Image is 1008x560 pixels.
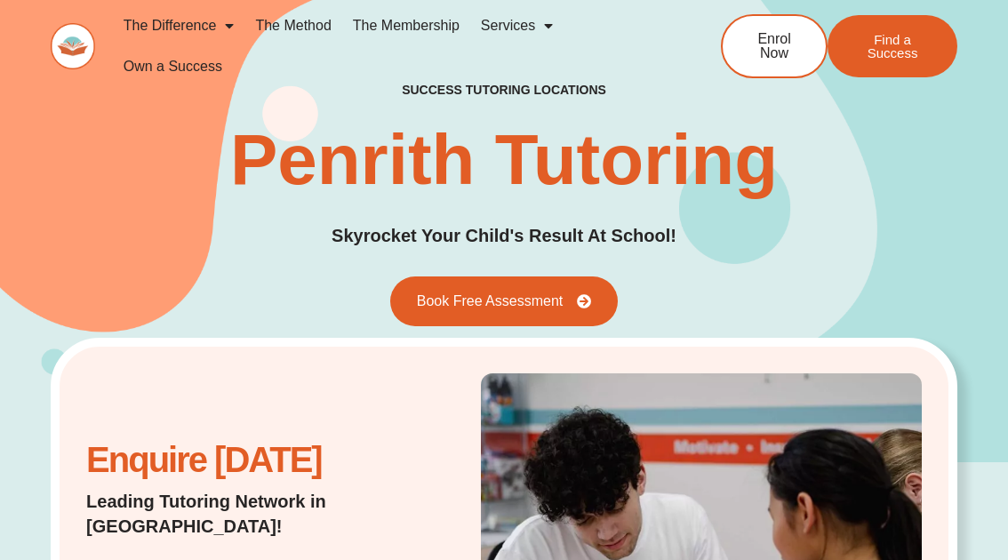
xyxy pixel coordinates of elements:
a: Find a Success [828,15,957,77]
nav: Menu [113,5,669,87]
h1: Penrith Tutoring [230,124,778,196]
a: The Difference [113,5,245,46]
a: The Membership [342,5,470,46]
span: Book Free Assessment [417,294,564,308]
h2: Leading Tutoring Network in [GEOGRAPHIC_DATA]! [86,489,374,539]
a: Own a Success [113,46,233,87]
a: The Method [244,5,341,46]
a: Services [470,5,564,46]
span: Find a Success [854,33,931,60]
a: Book Free Assessment [390,276,619,326]
h2: Enquire [DATE] [86,449,374,471]
h2: Skyrocket Your Child's Result At School! [332,222,676,250]
a: Enrol Now [721,14,828,78]
span: Enrol Now [749,32,799,60]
